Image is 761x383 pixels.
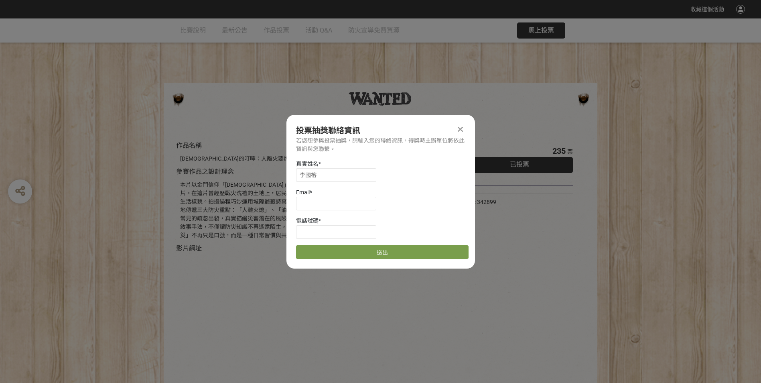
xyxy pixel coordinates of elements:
span: 已投票 [510,161,529,168]
span: SID: 342899 [466,199,496,205]
span: Email [296,189,310,196]
span: 電話號碼 [296,218,319,224]
span: 票 [567,149,573,155]
div: 本片以金門信仰「[DEMOGRAPHIC_DATA]」為文化核心，融合現代科技，打造具人文溫度的防災教育影片。在這片曾經歷戰火洗禮的土地上，居民習慣向城隍爺求籤問事、解決疑難，也形塑出信仰深植日... [180,181,442,240]
span: 收藏這個活動 [690,6,724,12]
span: 馬上投票 [528,26,554,34]
span: 比賽說明 [180,26,206,34]
span: 參賽作品之設計理念 [176,168,234,175]
span: 235 [552,146,566,156]
span: 真實姓名 [296,161,319,167]
span: 防火宣導免費資源 [348,26,400,34]
div: 若您想參與投票抽獎，請輸入您的聯絡資訊，得獎時主辦單位將依此資訊與您聯繫。 [296,136,465,153]
div: 投票抽獎聯絡資訊 [296,124,465,136]
span: 影片網址 [176,244,202,252]
span: 作品名稱 [176,142,202,149]
button: 送出 [296,245,469,259]
span: 作品投票 [264,26,289,34]
span: 最新公告 [222,26,248,34]
div: [DEMOGRAPHIC_DATA]的叮嚀：人離火要熄，住警器不離 [180,155,442,163]
span: 活動 Q&A [305,26,332,34]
